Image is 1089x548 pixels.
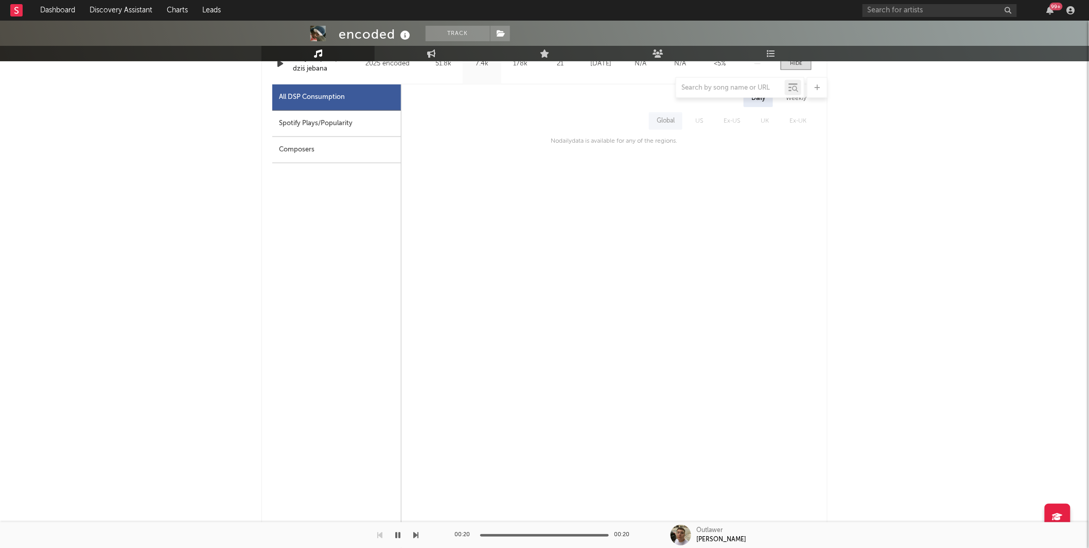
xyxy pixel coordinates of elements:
[504,59,537,69] div: 178k
[584,59,618,69] div: [DATE]
[454,529,475,541] div: 00:20
[541,135,678,147] div: No daily data is available for any of the regions.
[863,4,1017,17] input: Search for artists
[465,59,499,69] div: 7.4k
[293,54,360,74] a: twoja dupa będzie dziś jebana
[365,58,421,70] div: 2025 encoded
[744,90,773,107] div: Daily
[696,535,746,544] div: [PERSON_NAME]
[1050,3,1063,10] div: 99 +
[623,59,658,69] div: N/A
[778,90,814,107] div: Weekly
[272,111,401,137] div: Spotify Plays/Popularity
[702,59,737,69] div: <5%
[339,26,413,43] div: encoded
[542,59,578,69] div: 21
[696,526,723,535] div: Outlawer
[663,59,697,69] div: N/A
[272,137,401,163] div: Composers
[427,59,460,69] div: 51.8k
[426,26,490,41] button: Track
[676,84,785,92] input: Search by song name or URL
[1047,6,1054,14] button: 99+
[614,529,635,541] div: 00:20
